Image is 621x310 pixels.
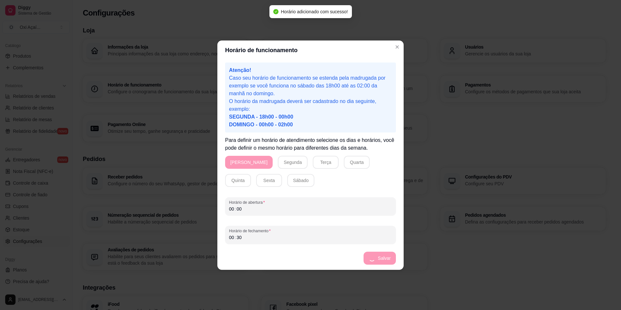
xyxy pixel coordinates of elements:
p: Para definir um horário de atendimento selecione os dias e horários, você pode definir o mesmo ho... [225,136,396,152]
header: Horário de funcionamento [217,40,404,60]
div: hour, [228,206,235,212]
span: Horário adicionado com sucesso! [281,9,348,14]
div: minute, [236,234,242,241]
div: minute, [236,206,242,212]
div: hour, [228,234,235,241]
p: Caso seu horário de funcionamento se estenda pela madrugada por exemplo se você funciona no sábad... [229,74,392,98]
div: : [234,234,237,241]
span: Horário de abertura [229,200,392,205]
span: SEGUNDA - 18h00 - 00h00 [229,114,293,120]
button: Close [392,42,402,52]
span: Horário de fechamento [229,228,392,234]
div: : [234,206,237,212]
span: check-circle [273,9,278,14]
span: DOMINGO - 00h00 - 02h00 [229,122,293,127]
p: O horário da madrugada deverá ser cadastrado no dia seguinte, exemplo: [229,98,392,129]
p: Atenção! [229,66,392,74]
